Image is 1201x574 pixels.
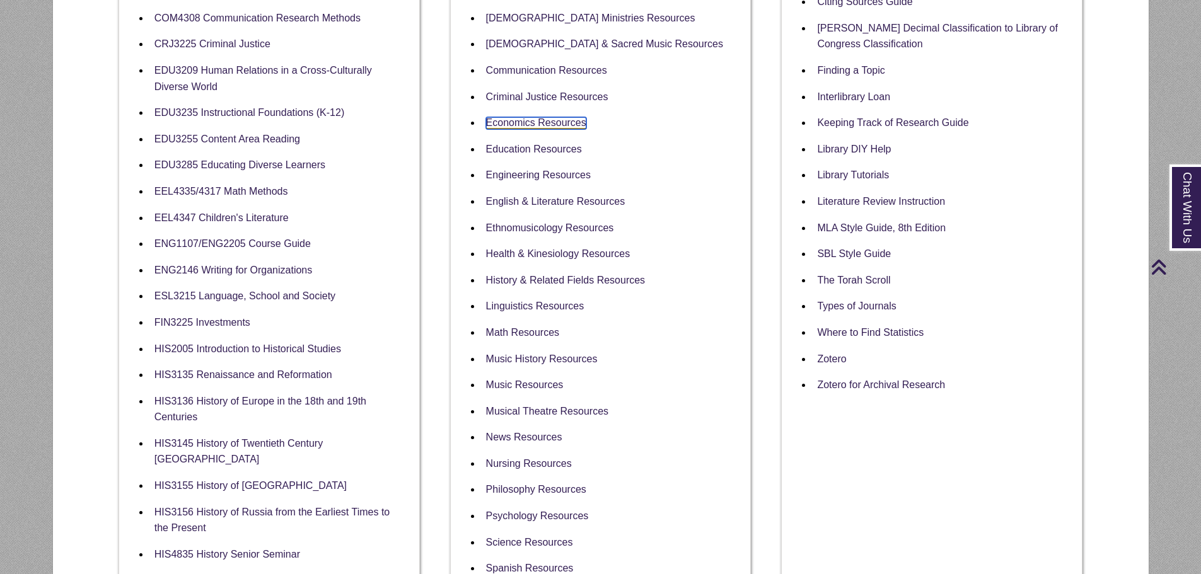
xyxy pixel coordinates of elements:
a: Zotero for Archival Research [817,379,945,390]
a: [DEMOGRAPHIC_DATA] & Sacred Music Resources [486,38,723,49]
a: Spanish Resources [486,563,574,573]
a: Education Resources [486,144,582,154]
a: Math Resources [486,327,560,338]
a: Library Tutorials [817,169,889,180]
a: [PERSON_NAME] Decimal Classification to Library of Congress Classification [817,23,1057,50]
a: HIS3136 History of Europe in the 18th and 19th Centuries [154,396,366,423]
a: Science Resources [486,537,573,548]
a: History & Related Fields Resources [486,275,646,285]
a: SBL Style Guide [817,248,891,259]
a: [DEMOGRAPHIC_DATA] Ministries Resources [486,13,695,23]
a: EDU3255 Content Area Reading [154,134,300,144]
a: COM4308 Communication Research Methods [154,13,361,23]
a: EDU3209 Human Relations in a Cross-Culturally Diverse World [154,65,372,92]
a: Philosophy Resources [486,484,586,495]
a: EEL4335/4317 Math Methods [154,186,288,197]
a: News Resources [486,432,562,442]
a: MLA Style Guide, 8th Edition [817,222,946,233]
a: Health & Kinesiology Resources [486,248,630,259]
a: Zotero [817,353,846,364]
a: EDU3235 Instructional Foundations (K-12) [154,107,345,118]
a: Finding a Topic [817,65,885,76]
a: Musical Theatre Resources [486,406,608,416]
a: English & Literature Resources [486,196,625,207]
a: Back to Top [1151,258,1198,275]
a: Engineering Resources [486,169,591,180]
a: Nursing Resources [486,458,572,469]
a: ESL3215 Language, School and Society [154,290,335,301]
a: Communication Resources [486,65,607,76]
a: Music History Resources [486,353,598,364]
a: EEL4347 Children's Literature [154,212,289,223]
a: Ethnomusicology Resources [486,222,614,233]
a: ENG1107/ENG2205 Course Guide [154,238,311,249]
a: HIS3145 History of Twentieth Century [GEOGRAPHIC_DATA] [154,438,323,465]
a: Interlibrary Loan [817,91,890,102]
a: Criminal Justice Resources [486,91,608,102]
a: Library DIY Help [817,144,891,154]
a: FIN3225 Investments [154,317,250,328]
a: CRJ3225 Criminal Justice [154,38,270,49]
a: Psychology Resources [486,510,589,521]
a: ENG2146 Writing for Organizations [154,265,312,275]
a: HIS4835 History Senior Seminar [154,549,300,560]
a: HIS3155 History of [GEOGRAPHIC_DATA] [154,480,347,491]
a: HIS3135 Renaissance and Reformation [154,369,332,380]
a: Literature Review Instruction [817,196,945,207]
a: Economics Resources [486,117,586,129]
a: Linguistics Resources [486,301,584,311]
a: Where to Find Statistics [817,327,924,338]
a: HIS2005 Introduction to Historical Studies [154,343,341,354]
a: The Torah Scroll [817,275,890,285]
a: Keeping Track of Research Guide [817,117,968,128]
a: EDU3285 Educating Diverse Learners [154,159,325,170]
a: Types of Journals [817,301,896,311]
a: Music Resources [486,379,564,390]
a: HIS3156 History of Russia from the Earliest Times to the Present [154,507,390,534]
